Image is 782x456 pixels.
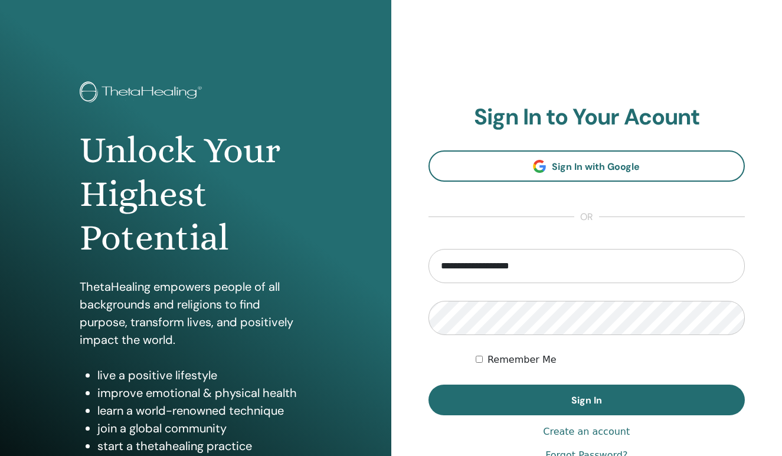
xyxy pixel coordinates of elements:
li: join a global community [97,419,311,437]
li: learn a world-renowned technique [97,402,311,419]
label: Remember Me [487,353,557,367]
div: Keep me authenticated indefinitely or until I manually logout [476,353,745,367]
span: Sign In with Google [552,160,640,173]
h2: Sign In to Your Acount [428,104,745,131]
button: Sign In [428,385,745,415]
span: or [574,210,599,224]
li: improve emotional & physical health [97,384,311,402]
a: Sign In with Google [428,150,745,182]
span: Sign In [571,394,602,406]
li: start a thetahealing practice [97,437,311,455]
h1: Unlock Your Highest Potential [80,129,311,260]
a: Create an account [543,425,630,439]
li: live a positive lifestyle [97,366,311,384]
p: ThetaHealing empowers people of all backgrounds and religions to find purpose, transform lives, a... [80,278,311,349]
